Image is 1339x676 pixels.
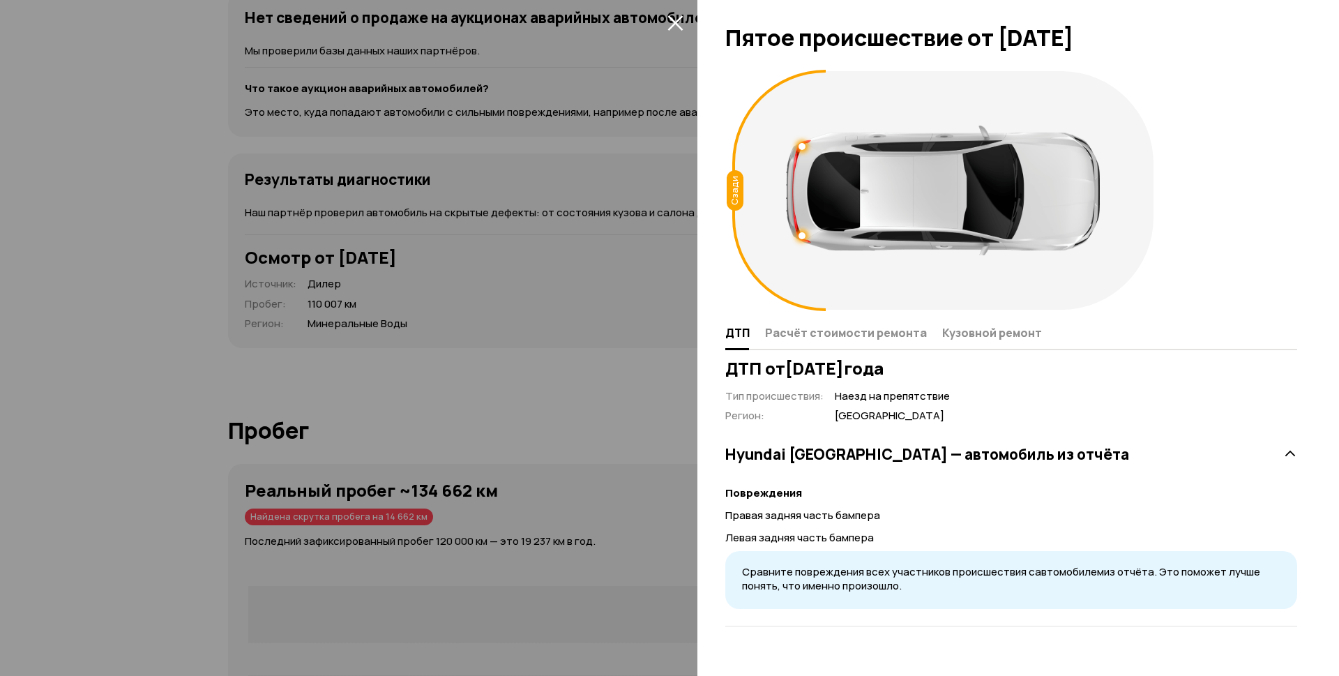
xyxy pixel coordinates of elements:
[765,326,927,340] span: Расчёт стоимости ремонта
[725,359,1297,378] h3: ДТП от [DATE] года
[835,389,950,404] span: Наезд на препятствие
[725,408,764,423] span: Регион :
[835,409,950,423] span: [GEOGRAPHIC_DATA]
[742,564,1260,594] span: Сравните повреждения всех участников происшествия с автомобилем из отчёта. Это поможет лучше поня...
[664,11,686,33] button: закрыть
[727,170,743,211] div: Сзади
[725,530,1297,546] p: Левая задняя часть бампера
[725,486,802,500] strong: Повреждения
[725,389,824,403] span: Тип происшествия :
[725,508,1297,523] p: Правая задняя часть бампера
[942,326,1042,340] span: Кузовной ремонт
[725,326,750,340] span: ДТП
[725,445,1129,463] h3: Hyundai [GEOGRAPHIC_DATA] — автомобиль из отчёта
